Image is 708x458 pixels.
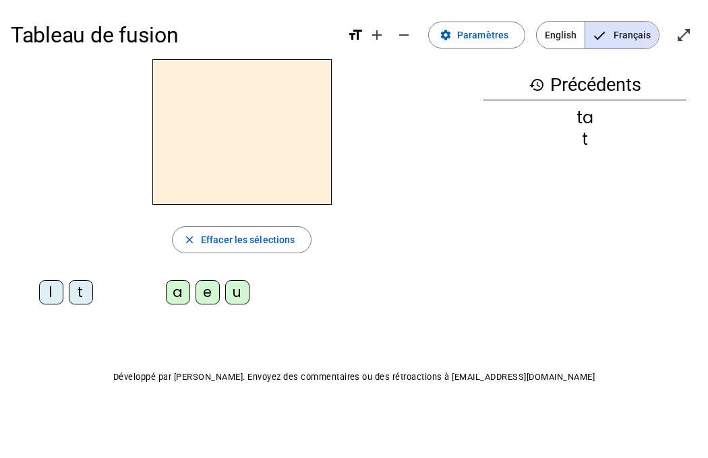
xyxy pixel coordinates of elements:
[11,369,697,385] p: Développé par [PERSON_NAME]. Envoyez des commentaires ou des rétroactions à [EMAIL_ADDRESS][DOMAI...
[585,22,659,48] span: Français
[536,21,659,49] mat-button-toggle-group: Language selection
[390,22,417,48] button: Diminuer la taille de la police
[225,280,249,304] div: u
[428,22,525,48] button: Paramètres
[483,70,686,100] h3: Précédents
[676,27,692,43] mat-icon: open_in_full
[11,13,336,57] h1: Tableau de fusion
[483,110,686,126] div: ta
[440,29,452,41] mat-icon: settings
[670,22,697,48] button: Entrer en plein écran
[457,27,508,43] span: Paramètres
[201,232,295,248] span: Effacer les sélections
[369,27,385,43] mat-icon: add
[183,234,196,246] mat-icon: close
[529,77,545,93] mat-icon: history
[537,22,585,48] span: English
[347,27,363,43] mat-icon: format_size
[166,280,190,304] div: a
[396,27,412,43] mat-icon: remove
[483,131,686,148] div: t
[69,280,93,304] div: t
[172,226,312,253] button: Effacer les sélections
[363,22,390,48] button: Augmenter la taille de la police
[196,280,220,304] div: e
[39,280,63,304] div: l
